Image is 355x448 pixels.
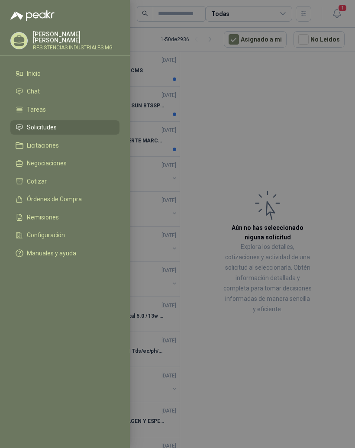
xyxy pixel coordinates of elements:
span: Inicio [27,70,41,77]
span: Solicitudes [27,124,57,131]
span: Negociaciones [27,160,67,167]
span: Cotizar [27,178,47,185]
a: Cotizar [10,174,119,189]
span: Órdenes de Compra [27,196,82,203]
a: Remisiones [10,210,119,225]
p: [PERSON_NAME] [PERSON_NAME] [33,31,119,43]
span: Remisiones [27,214,59,221]
a: Chat [10,84,119,99]
span: Chat [27,88,40,95]
a: Órdenes de Compra [10,192,119,207]
img: Logo peakr [10,10,55,21]
a: Tareas [10,102,119,117]
a: Licitaciones [10,138,119,153]
p: RESISTENCIAS INDUSTRIALES MG [33,45,119,50]
a: Inicio [10,66,119,81]
span: Configuración [27,232,65,239]
a: Negociaciones [10,156,119,171]
a: Manuales y ayuda [10,246,119,261]
span: Manuales y ayuda [27,250,76,257]
a: Configuración [10,228,119,243]
a: Solicitudes [10,120,119,135]
span: Tareas [27,106,46,113]
span: Licitaciones [27,142,59,149]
